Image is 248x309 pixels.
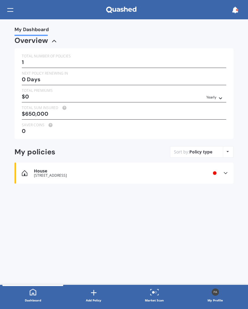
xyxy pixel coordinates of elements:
[22,88,226,94] div: TOTAL PREMIUMS
[207,297,223,303] div: My Profile
[22,170,28,176] img: House
[86,297,101,303] div: Add Policy
[63,285,124,307] a: Add Policy
[34,169,188,174] div: House
[25,297,41,303] div: Dashboard
[34,173,188,178] div: [STREET_ADDRESS]
[22,70,226,76] div: NEXT POLICY RENEWING IN
[15,148,120,156] div: My policies
[206,94,217,100] div: Yearly
[174,149,212,155] div: Sort by:
[2,285,63,307] a: Dashboard
[145,297,164,303] div: Market Scan
[22,53,226,59] div: TOTAL NUMBER OF POLICIES
[189,149,212,155] div: Policy type
[22,94,226,100] div: $0
[212,288,219,296] img: Profile
[22,111,226,117] div: $650,000
[22,76,226,82] div: 0 Days
[124,285,185,307] a: Market Scan
[185,285,246,307] a: ProfileMy Profile
[15,37,48,43] div: Overview
[22,105,226,111] div: TOTAL SUM INSURED
[22,128,226,134] div: 0
[22,122,226,128] div: SAVER COINS
[22,59,226,65] div: 1
[15,27,49,35] span: My Dashboard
